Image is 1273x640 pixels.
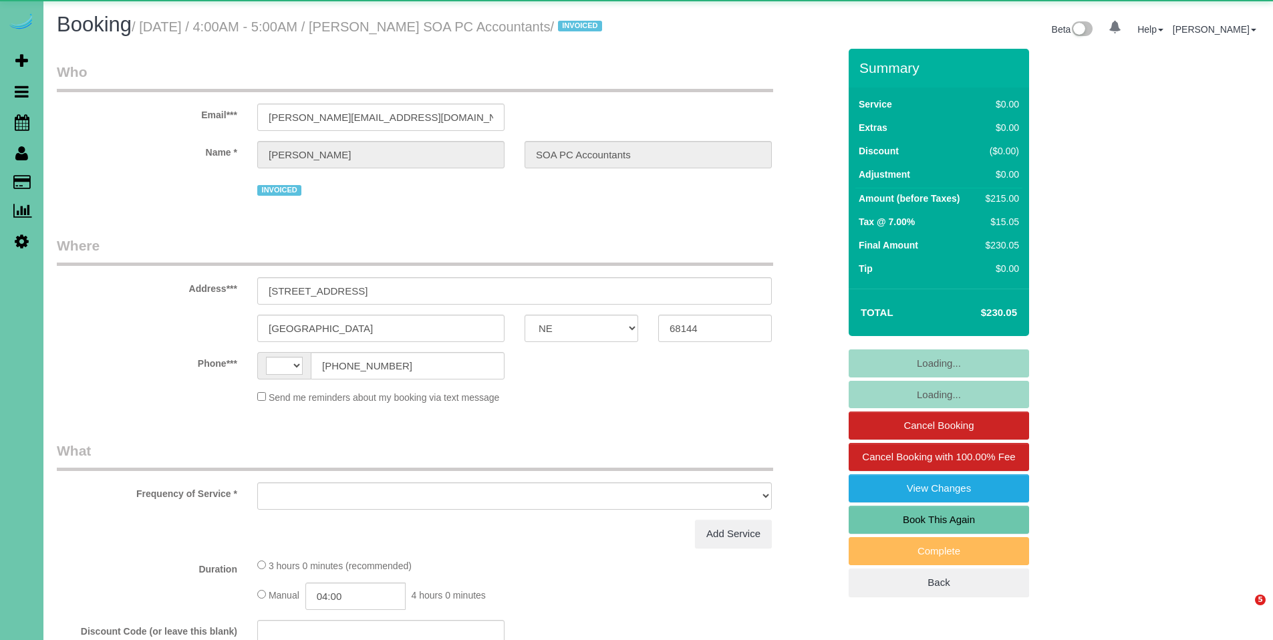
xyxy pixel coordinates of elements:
[57,13,132,36] span: Booking
[1071,21,1093,39] img: New interface
[269,561,412,571] span: 3 hours 0 minutes (recommended)
[941,307,1017,319] h4: $230.05
[980,238,1019,252] div: $230.05
[859,192,960,205] label: Amount (before Taxes)
[849,474,1029,502] a: View Changes
[1228,595,1260,627] iframe: Intercom live chat
[849,569,1029,597] a: Back
[859,144,899,158] label: Discount
[47,482,247,500] label: Frequency of Service *
[859,98,892,111] label: Service
[849,443,1029,471] a: Cancel Booking with 100.00% Fee
[980,192,1019,205] div: $215.00
[980,262,1019,275] div: $0.00
[859,121,887,134] label: Extras
[412,590,486,601] span: 4 hours 0 minutes
[47,620,247,638] label: Discount Code (or leave this blank)
[47,558,247,576] label: Duration
[257,185,301,196] span: INVOICED
[862,451,1015,462] span: Cancel Booking with 100.00% Fee
[695,520,772,548] a: Add Service
[980,215,1019,228] div: $15.05
[269,392,500,403] span: Send me reminders about my booking via text message
[861,307,893,318] strong: Total
[1173,24,1256,35] a: [PERSON_NAME]
[859,215,915,228] label: Tax @ 7.00%
[8,13,35,32] img: Automaid Logo
[859,262,873,275] label: Tip
[1137,24,1163,35] a: Help
[47,141,247,159] label: Name *
[57,441,773,471] legend: What
[980,121,1019,134] div: $0.00
[849,506,1029,534] a: Book This Again
[1052,24,1093,35] a: Beta
[980,168,1019,181] div: $0.00
[859,238,918,252] label: Final Amount
[859,168,910,181] label: Adjustment
[550,19,606,34] span: /
[1255,595,1266,605] span: 5
[269,590,299,601] span: Manual
[57,62,773,92] legend: Who
[132,19,606,34] small: / [DATE] / 4:00AM - 5:00AM / [PERSON_NAME] SOA PC Accountants
[980,98,1019,111] div: $0.00
[558,21,602,31] span: INVOICED
[57,236,773,266] legend: Where
[849,412,1029,440] a: Cancel Booking
[859,60,1022,75] h3: Summary
[980,144,1019,158] div: ($0.00)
